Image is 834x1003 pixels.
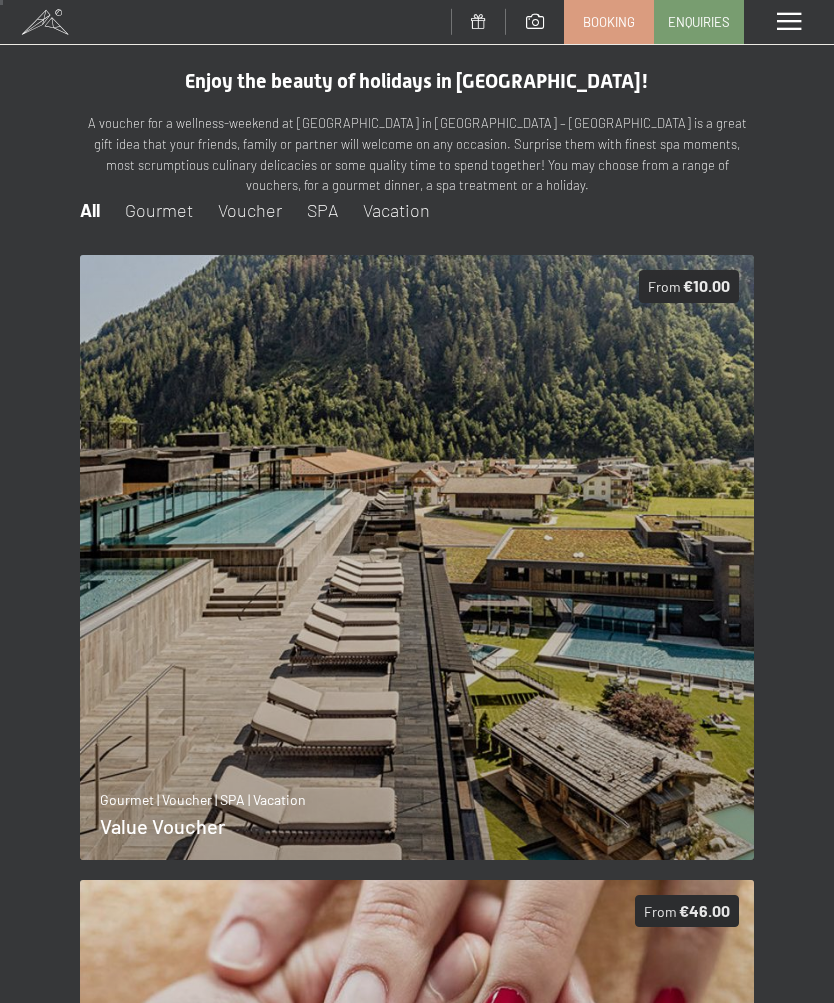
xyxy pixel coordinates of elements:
[583,13,635,31] span: Booking
[655,1,743,43] a: Enquiries
[80,113,754,196] p: A voucher for a wellness-weekend at [GEOGRAPHIC_DATA] in [GEOGRAPHIC_DATA] – [GEOGRAPHIC_DATA] is...
[185,69,649,93] span: Enjoy the beauty of holidays in [GEOGRAPHIC_DATA]!
[668,13,730,31] span: Enquiries
[565,1,653,43] a: Booking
